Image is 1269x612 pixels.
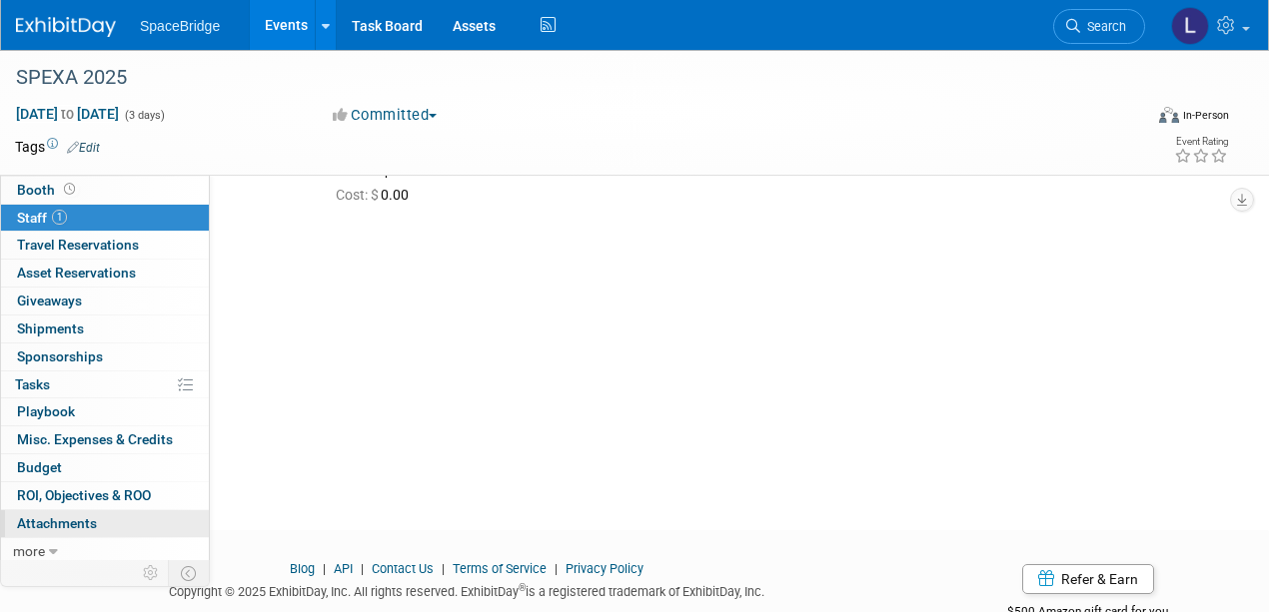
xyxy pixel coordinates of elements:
[336,187,381,203] span: Cost: $
[334,561,353,576] a: API
[17,431,173,447] span: Misc. Expenses & Credits
[15,137,100,157] td: Tags
[58,106,77,122] span: to
[17,487,151,503] span: ROI, Objectives & ROO
[140,18,220,34] span: SpaceBridge
[1080,19,1126,34] span: Search
[326,105,445,126] button: Committed
[1,426,209,453] a: Misc. Expenses & Credits
[453,561,547,576] a: Terms of Service
[1171,7,1209,45] img: Luminita Oprescu
[336,187,417,203] span: 0.00
[17,265,136,281] span: Asset Reservations
[17,403,75,419] span: Playbook
[9,60,1125,96] div: SPEXA 2025
[1,315,209,342] a: Shipments
[566,561,643,576] a: Privacy Policy
[1,371,209,398] a: Tasks
[16,17,116,37] img: ExhibitDay
[1182,108,1229,123] div: In-Person
[67,141,100,155] a: Edit
[17,459,62,475] span: Budget
[437,561,450,576] span: |
[1174,137,1228,147] div: Event Rating
[290,561,315,576] a: Blog
[17,210,67,226] span: Staff
[1,205,209,232] a: Staff1
[15,105,120,123] span: [DATE] [DATE]
[123,109,165,122] span: (3 days)
[1,177,209,204] a: Booth
[134,560,169,586] td: Personalize Event Tab Strip
[1022,564,1154,594] a: Refer & Earn
[17,182,79,198] span: Booth
[519,582,526,593] sup: ®
[1159,107,1179,123] img: Format-Inperson.png
[1,398,209,425] a: Playbook
[356,561,369,576] span: |
[1,538,209,565] a: more
[372,561,434,576] a: Contact Us
[15,578,918,601] div: Copyright © 2025 ExhibitDay, Inc. All rights reserved. ExhibitDay is a registered trademark of Ex...
[1,454,209,481] a: Budget
[52,210,67,225] span: 1
[17,348,103,364] span: Sponsorships
[1,288,209,314] a: Giveaways
[1,260,209,287] a: Asset Reservations
[17,515,97,531] span: Attachments
[318,561,331,576] span: |
[15,376,50,392] span: Tasks
[17,293,82,308] span: Giveaways
[550,561,563,576] span: |
[1,482,209,509] a: ROI, Objectives & ROO
[1,232,209,259] a: Travel Reservations
[1053,9,1145,44] a: Search
[13,543,45,559] span: more
[1,343,209,370] a: Sponsorships
[17,320,84,336] span: Shipments
[1,510,209,537] a: Attachments
[169,560,210,586] td: Toggle Event Tabs
[17,237,139,253] span: Travel Reservations
[1052,104,1230,134] div: Event Format
[60,182,79,197] span: Booth not reserved yet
